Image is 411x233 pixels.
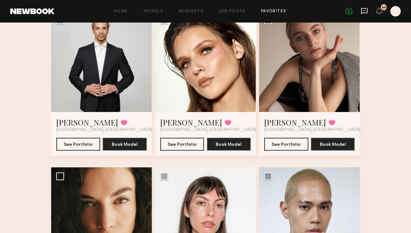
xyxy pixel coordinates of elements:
a: Book Model [311,141,355,147]
a: Favorites [261,9,286,14]
button: See Portfolio [160,138,204,151]
span: [GEOGRAPHIC_DATA], [GEOGRAPHIC_DATA] [56,127,152,133]
a: [PERSON_NAME] [160,117,222,127]
button: See Portfolio [264,138,308,151]
button: Book Model [207,138,251,151]
a: Job Posts [219,9,246,14]
a: [PERSON_NAME] [264,117,326,127]
span: [GEOGRAPHIC_DATA], [GEOGRAPHIC_DATA] [264,127,360,133]
a: Home [114,9,128,14]
a: Models [144,9,163,14]
div: 60 [382,6,386,9]
a: Book Model [207,141,251,147]
button: Book Model [103,138,147,151]
button: See Portfolio [56,138,100,151]
a: J [390,6,401,16]
a: [PERSON_NAME] [56,117,118,127]
a: Book Model [103,141,147,147]
span: [GEOGRAPHIC_DATA], [GEOGRAPHIC_DATA] [160,127,256,133]
a: Requests [179,9,203,14]
button: Book Model [311,138,355,151]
